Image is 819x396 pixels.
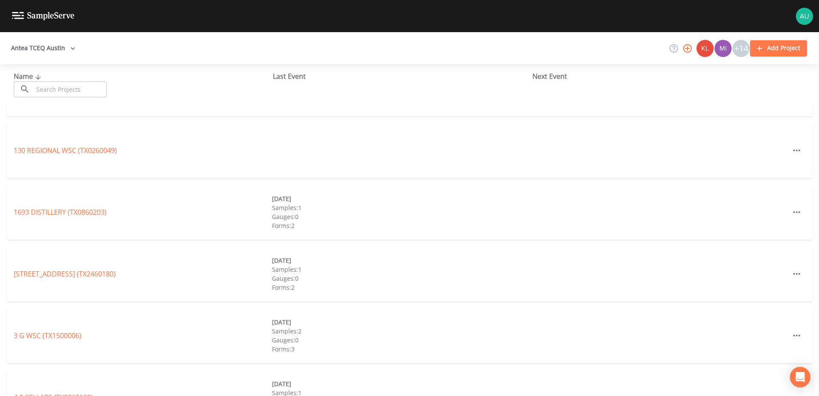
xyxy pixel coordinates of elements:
a: 1693 DISTILLERY (TX0860203) [14,207,107,217]
div: Samples: 1 [272,265,530,274]
span: Name [14,72,43,81]
div: Samples: 2 [272,327,530,336]
div: Forms: 2 [272,221,530,230]
div: [DATE] [272,379,530,388]
div: Last Event [273,71,532,81]
button: Add Project [750,40,807,56]
a: 3 G WSC (TX1500006) [14,331,81,340]
div: Forms: 3 [272,345,530,354]
div: [DATE] [272,194,530,203]
div: Forms: 2 [272,283,530,292]
div: Kler Teran [696,40,714,57]
input: Search Projects [33,81,107,97]
img: 9c4450d90d3b8045b2e5fa62e4f92659 [696,40,714,57]
img: a1ea4ff7c53760f38bef77ef7c6649bf [714,40,732,57]
div: Samples: 1 [272,203,530,212]
button: Antea TCEQ Austin [8,40,79,56]
div: Next Event [532,71,792,81]
img: 12eab8baf8763a7aaab4b9d5825dc6f3 [796,8,813,25]
div: +14 [732,40,750,57]
div: [DATE] [272,256,530,265]
div: [DATE] [272,318,530,327]
div: Miriaha Caddie [714,40,732,57]
img: logo [12,12,75,20]
div: Open Intercom Messenger [790,367,810,387]
div: Gauges: 0 [272,274,530,283]
div: Gauges: 0 [272,336,530,345]
a: 130 REGIONAL WSC (TX0260049) [14,146,117,155]
div: Gauges: 0 [272,212,530,221]
a: [STREET_ADDRESS] (TX2460180) [14,269,116,279]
